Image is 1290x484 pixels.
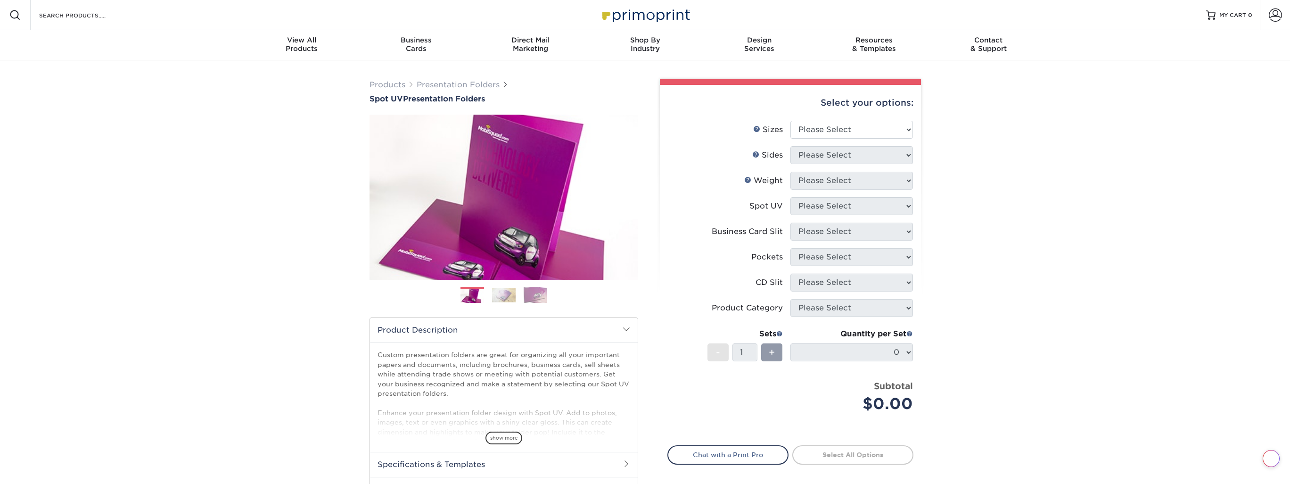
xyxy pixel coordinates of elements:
span: Resources [817,36,931,44]
img: Presentation Folders 02 [492,288,516,302]
img: Presentation Folders 03 [524,287,547,303]
a: Resources& Templates [817,30,931,60]
span: Shop By [588,36,702,44]
div: Spot UV [749,200,783,212]
div: $0.00 [797,392,913,415]
a: Products [370,80,405,89]
h1: Presentation Folders [370,94,638,103]
a: Contact& Support [931,30,1046,60]
div: Quantity per Set [790,328,913,340]
div: Pockets [751,251,783,263]
span: - [716,345,720,359]
a: Select All Options [792,445,913,464]
a: BusinessCards [359,30,473,60]
div: Industry [588,36,702,53]
div: Business Card Slit [712,226,783,237]
h2: Product Description [370,318,638,342]
span: 0 [1248,12,1252,18]
div: Products [245,36,359,53]
span: View All [245,36,359,44]
div: Marketing [473,36,588,53]
div: Cards [359,36,473,53]
div: Select your options: [667,85,913,121]
a: DesignServices [702,30,817,60]
div: Sides [752,150,783,161]
input: SEARCH PRODUCTS..... [38,9,130,21]
a: Chat with a Print Pro [667,445,789,464]
a: Spot UVPresentation Folders [370,94,638,103]
div: Sizes [753,124,783,135]
span: Business [359,36,473,44]
div: Services [702,36,817,53]
span: Spot UV [370,94,403,103]
div: CD Slit [756,277,783,288]
a: Presentation Folders [417,80,500,89]
div: & Support [931,36,1046,53]
img: Presentation Folders 01 [460,288,484,304]
a: Shop ByIndustry [588,30,702,60]
span: Contact [931,36,1046,44]
span: + [769,345,775,359]
a: View AllProducts [245,30,359,60]
h2: Specifications & Templates [370,452,638,476]
img: Primoprint [598,5,692,25]
div: & Templates [817,36,931,53]
span: Design [702,36,817,44]
strong: Subtotal [874,381,913,391]
a: Direct MailMarketing [473,30,588,60]
span: Direct Mail [473,36,588,44]
div: Weight [744,175,783,186]
img: Spot UV 01 [370,104,638,290]
span: show more [485,432,522,444]
span: MY CART [1219,11,1246,19]
div: Product Category [712,302,783,314]
div: Sets [707,328,783,340]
